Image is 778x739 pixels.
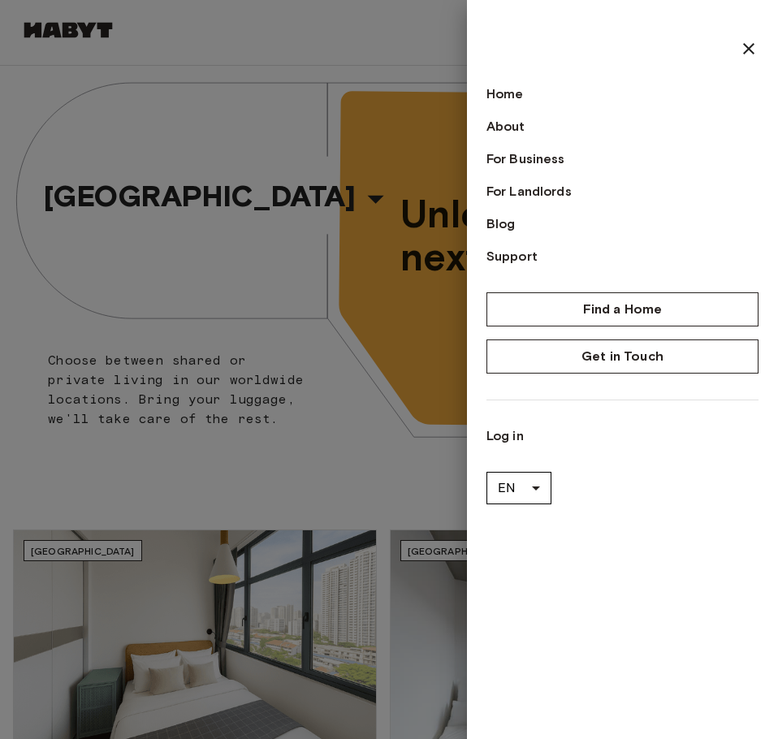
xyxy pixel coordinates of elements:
[486,117,759,136] a: About
[486,84,759,104] a: Home
[486,149,759,169] a: For Business
[486,214,759,234] a: Blog
[486,339,759,374] a: Get in Touch
[486,247,759,266] a: Support
[486,465,551,511] div: EN
[486,426,759,446] a: Log in
[486,292,759,326] a: Find a Home
[486,182,759,201] a: For Landlords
